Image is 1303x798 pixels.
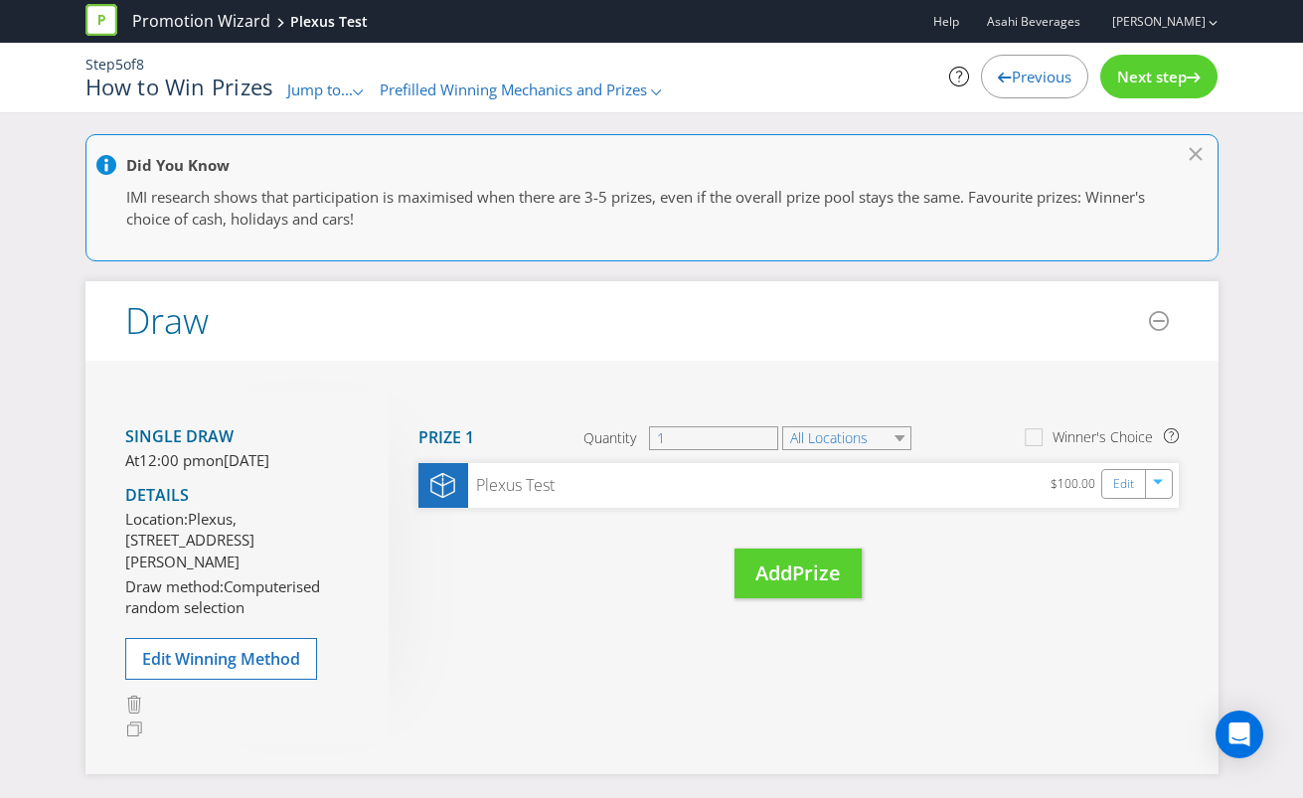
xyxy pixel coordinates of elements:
[1053,427,1153,447] div: Winner's Choice
[123,55,136,74] span: of
[1117,67,1187,86] span: Next step
[734,549,862,599] button: AddPrize
[1216,711,1263,758] div: Open Intercom Messenger
[583,428,636,448] span: Quantity
[139,450,206,470] span: 12:00 pm
[115,55,123,74] span: 5
[136,55,144,74] span: 8
[792,559,841,586] span: Prize
[132,10,270,33] a: Promotion Wizard
[125,576,224,596] span: Draw method:
[418,429,474,447] h4: Prize 1
[206,450,224,470] span: on
[224,450,269,470] span: [DATE]
[126,187,1158,230] p: IMI research shows that participation is maximised when there are 3-5 prizes, even if the overall...
[755,559,792,586] span: Add
[1113,473,1134,496] a: Edit
[125,428,359,446] h4: Single draw
[1051,473,1101,498] div: $100.00
[125,638,317,680] button: Edit Winning Method
[380,80,647,99] span: Prefilled Winning Mechanics and Prizes
[125,509,188,529] span: Location:
[85,55,115,74] span: Step
[1012,67,1071,86] span: Previous
[933,13,959,30] a: Help
[125,487,359,505] h4: Details
[290,12,368,32] div: Plexus Test
[1092,13,1206,30] a: [PERSON_NAME]
[125,576,320,617] span: Computerised random selection
[987,13,1080,30] span: Asahi Beverages
[85,75,273,98] h1: How to Win Prizes
[125,509,254,571] span: Plexus, [STREET_ADDRESS][PERSON_NAME]
[468,474,555,497] div: Plexus Test
[287,80,353,99] span: Jump to...
[125,450,139,470] span: At
[142,648,300,670] span: Edit Winning Method
[125,301,209,341] h2: Draw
